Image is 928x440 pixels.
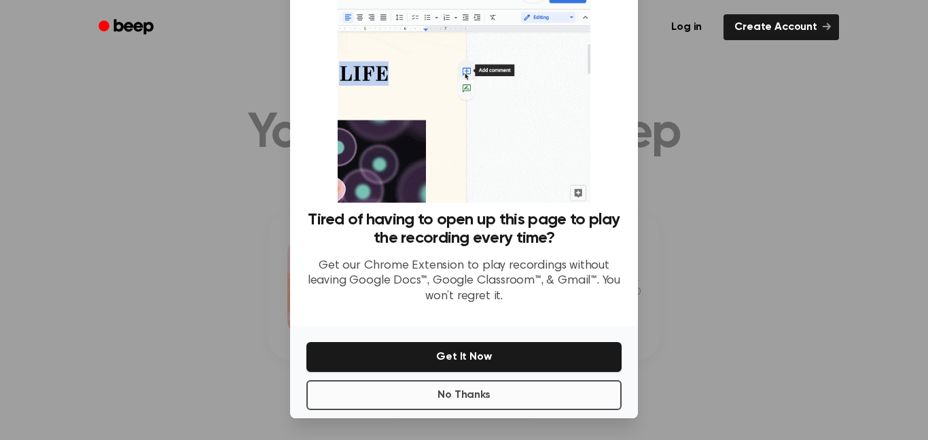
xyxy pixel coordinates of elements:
[724,14,839,40] a: Create Account
[658,12,715,43] a: Log in
[89,14,166,41] a: Beep
[306,211,622,248] h3: Tired of having to open up this page to play the recording every time?
[306,258,622,305] p: Get our Chrome Extension to play recordings without leaving Google Docs™, Google Classroom™, & Gm...
[306,342,622,372] button: Get It Now
[306,380,622,410] button: No Thanks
